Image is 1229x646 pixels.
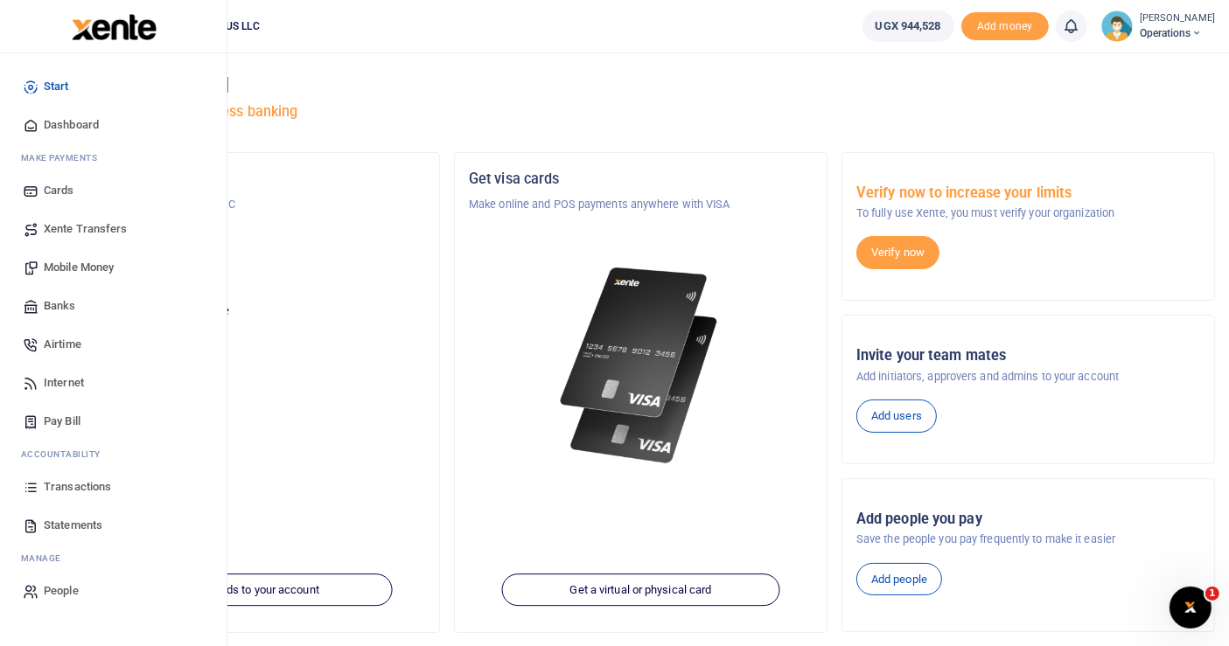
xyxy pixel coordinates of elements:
[856,531,1200,548] p: Save the people you pay frequently to make it easier
[34,448,101,461] span: countability
[81,264,425,281] p: Operations
[856,399,937,433] a: Add users
[1140,11,1215,26] small: [PERSON_NAME]
[44,259,114,276] span: Mobile Money
[72,14,157,40] img: logo-large
[14,325,213,364] a: Airtime
[555,255,727,476] img: xente-_physical_cards.png
[81,196,425,213] p: BRIGHTLIFE - FINCA PLUS LLC
[44,517,102,534] span: Statements
[856,563,942,596] a: Add people
[1205,587,1219,601] span: 1
[44,297,76,315] span: Banks
[14,248,213,287] a: Mobile Money
[961,18,1049,31] a: Add money
[469,196,813,213] p: Make online and POS payments anywhere with VISA
[44,336,81,353] span: Airtime
[14,402,213,441] a: Pay Bill
[1101,10,1133,42] img: profile-user
[14,171,213,210] a: Cards
[30,151,98,164] span: ake Payments
[14,287,213,325] a: Banks
[856,236,939,269] a: Verify now
[14,144,213,171] li: M
[862,10,954,42] a: UGX 944,528
[66,75,1215,94] h4: Hello [PERSON_NAME]
[44,78,69,95] span: Start
[44,220,128,238] span: Xente Transfers
[66,103,1215,121] h5: Welcome to better business banking
[44,582,79,600] span: People
[14,468,213,506] a: Transactions
[44,116,99,134] span: Dashboard
[856,205,1200,222] p: To fully use Xente, you must verify your organization
[14,506,213,545] a: Statements
[961,12,1049,41] span: Add money
[856,368,1200,386] p: Add initiators, approvers and admins to your account
[14,545,213,572] li: M
[501,573,780,607] a: Get a virtual or physical card
[70,19,157,32] a: logo-small logo-large logo-large
[14,210,213,248] a: Xente Transfers
[81,324,425,342] h5: UGX 944,528
[30,552,62,565] span: anage
[81,302,425,320] p: Your current account balance
[44,182,74,199] span: Cards
[44,478,111,496] span: Transactions
[81,170,425,188] h5: Organization
[1140,25,1215,41] span: Operations
[81,238,425,255] h5: Account
[856,511,1200,528] h5: Add people you pay
[114,573,393,607] a: Add funds to your account
[961,12,1049,41] li: Toup your wallet
[856,184,1200,202] h5: Verify now to increase your limits
[44,374,84,392] span: Internet
[856,347,1200,365] h5: Invite your team mates
[14,106,213,144] a: Dashboard
[14,67,213,106] a: Start
[855,10,961,42] li: Wallet ballance
[14,572,213,610] a: People
[14,441,213,468] li: Ac
[1101,10,1215,42] a: profile-user [PERSON_NAME] Operations
[876,17,941,35] span: UGX 944,528
[1170,587,1212,629] iframe: Intercom live chat
[469,170,813,188] h5: Get visa cards
[14,364,213,402] a: Internet
[44,413,80,430] span: Pay Bill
